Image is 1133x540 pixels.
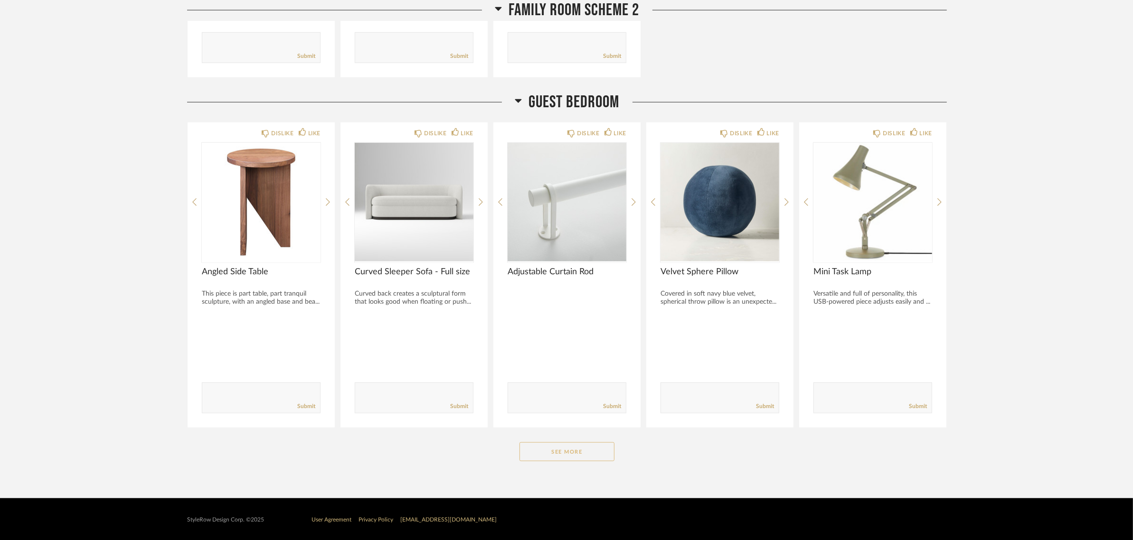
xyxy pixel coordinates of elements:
[920,129,932,138] div: LIKE
[202,143,321,261] img: undefined
[756,402,774,410] a: Submit
[603,402,621,410] a: Submit
[424,129,446,138] div: DISLIKE
[297,402,315,410] a: Submit
[202,267,321,277] span: Angled Side Table
[355,267,473,277] span: Curved Sleeper Sofa - Full size
[519,442,614,461] button: See More
[461,129,473,138] div: LIKE
[355,290,473,306] div: Curved back creates a sculptural form that looks good when floating or push...
[603,52,621,60] a: Submit
[508,267,626,277] span: Adjustable Curtain Rod
[297,52,315,60] a: Submit
[450,52,468,60] a: Submit
[661,267,779,277] span: Velvet Sphere Pillow
[661,143,779,261] img: undefined
[813,267,932,277] span: Mini Task Lamp
[767,129,779,138] div: LIKE
[883,129,905,138] div: DISLIKE
[730,129,752,138] div: DISLIKE
[508,143,626,261] img: undefined
[202,290,321,306] div: This piece is part table, part tranquil sculpture, with an angled base and bea...
[271,129,293,138] div: DISLIKE
[813,143,932,261] img: undefined
[661,290,779,306] div: Covered in soft navy blue velvet, spherical throw pillow is an unexpecte...
[187,516,264,523] div: StyleRow Design Corp. ©2025
[359,517,393,522] a: Privacy Policy
[614,129,626,138] div: LIKE
[909,402,927,410] a: Submit
[577,129,599,138] div: DISLIKE
[312,517,351,522] a: User Agreement
[400,517,497,522] a: [EMAIL_ADDRESS][DOMAIN_NAME]
[355,143,473,261] img: undefined
[308,129,321,138] div: LIKE
[450,402,468,410] a: Submit
[529,92,620,112] span: Guest Bedroom
[813,290,932,306] div: Versatile and full of personality, this USB-powered piece adjusts easily and ...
